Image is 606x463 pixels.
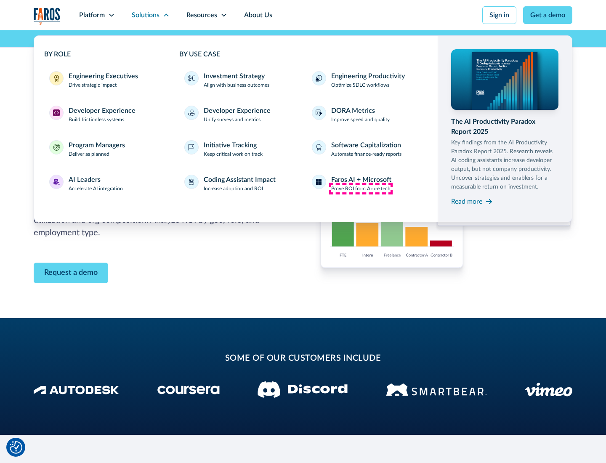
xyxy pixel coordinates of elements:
[204,116,260,123] p: Unify surveys and metrics
[44,66,159,94] a: Engineering ExecutivesEngineering ExecutivesDrive strategic impact
[69,140,125,150] div: Program Managers
[69,116,124,123] p: Build frictionless systems
[258,381,348,398] img: Discord logo
[69,150,109,158] p: Deliver as planned
[69,175,101,185] div: AI Leaders
[204,150,263,158] p: Keep critical work on track
[331,106,375,116] div: DORA Metrics
[331,175,391,185] div: Faros AI + Microsoft
[132,10,159,20] div: Solutions
[34,8,61,25] a: home
[204,81,269,89] p: Align with business outcomes
[451,49,559,208] a: The AI Productivity Paradox Report 2025Key findings from the AI Productivity Paradox Report 2025....
[44,101,159,128] a: Developer ExperienceDeveloper ExperienceBuild frictionless systems
[69,81,117,89] p: Drive strategic impact
[53,144,60,151] img: Program Managers
[69,185,123,192] p: Accelerate AI integration
[451,117,559,137] div: The AI Productivity Paradox Report 2025
[204,175,276,185] div: Coding Assistant Impact
[331,81,389,89] p: Optimize SDLC workflows
[525,383,572,396] img: Vimeo logo
[44,49,159,59] div: BY ROLE
[307,135,428,163] a: Software CapitalizationAutomate finance-ready reports
[186,10,217,20] div: Resources
[101,352,505,365] h2: some of our customers include
[204,71,265,81] div: Investment Strategy
[179,49,428,59] div: BY USE CASE
[34,263,108,283] a: Contact Modal
[307,66,428,94] a: Engineering ProductivityOptimize SDLC workflows
[34,30,572,222] nav: Solutions
[331,185,391,192] p: Prove ROI from Azure tech
[204,185,263,192] p: Increase adoption and ROI
[44,170,159,197] a: AI LeadersAI LeadersAccelerate AI integration
[331,150,401,158] p: Automate finance-ready reports
[69,106,136,116] div: Developer Experience
[179,66,300,94] a: Investment StrategyAlign with business outcomes
[34,386,119,394] img: Autodesk Logo
[53,109,60,116] img: Developer Experience
[204,106,271,116] div: Developer Experience
[179,101,300,128] a: Developer ExperienceUnify surveys and metrics
[53,75,60,82] img: Engineering Executives
[386,382,487,397] img: Smartbear Logo
[307,170,428,197] a: Faros AI + MicrosoftProve ROI from Azure tech
[451,197,482,207] div: Read more
[451,138,559,192] p: Key findings from the AI Productivity Paradox Report 2025. Research reveals AI coding assistants ...
[204,140,257,150] div: Initiative Tracking
[79,10,105,20] div: Platform
[69,71,138,81] div: Engineering Executives
[157,386,220,394] img: Coursera Logo
[10,441,22,454] button: Cookie Settings
[44,135,159,163] a: Program ManagersProgram ManagersDeliver as planned
[482,6,516,24] a: Sign in
[307,101,428,128] a: DORA MetricsImprove speed and quality
[523,6,572,24] a: Get a demo
[331,140,401,150] div: Software Capitalization
[10,441,22,454] img: Revisit consent button
[179,135,300,163] a: Initiative TrackingKeep critical work on track
[331,71,405,81] div: Engineering Productivity
[179,170,300,197] a: Coding Assistant ImpactIncrease adoption and ROI
[331,116,390,123] p: Improve speed and quality
[34,8,61,25] img: Logo of the analytics and reporting company Faros.
[53,178,60,185] img: AI Leaders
